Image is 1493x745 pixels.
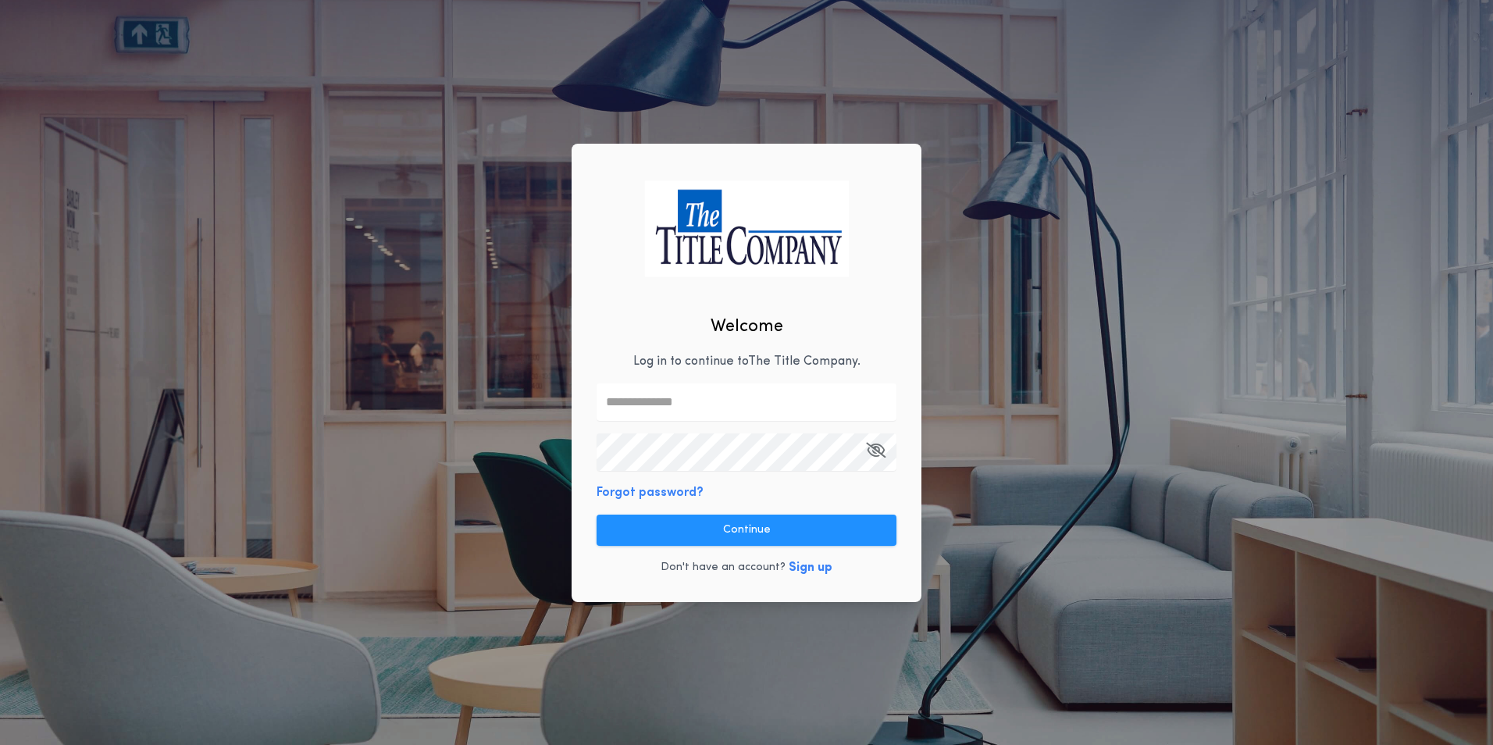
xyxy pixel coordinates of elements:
[633,352,861,371] p: Log in to continue to The Title Company .
[644,180,849,276] img: logo
[597,483,704,502] button: Forgot password?
[661,560,786,576] p: Don't have an account?
[711,314,783,340] h2: Welcome
[597,515,896,546] button: Continue
[789,558,832,577] button: Sign up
